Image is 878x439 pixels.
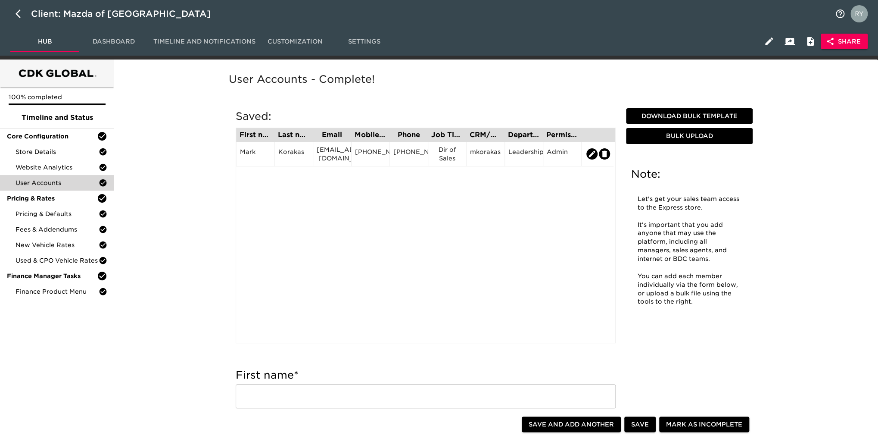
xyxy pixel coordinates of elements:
span: Share [828,36,861,47]
h5: User Accounts - Complete! [229,72,760,86]
span: Finance Product Menu [16,287,99,296]
div: Mobile Phone [355,132,386,138]
span: Settings [335,36,393,47]
div: Leadership [508,147,539,160]
span: Store Details [16,147,99,156]
span: Save [631,419,649,430]
button: edit [599,148,610,160]
span: User Accounts [16,179,99,187]
span: Pricing & Defaults [16,210,99,218]
p: It's important that you add anyone that may use the platform, including all managers, sales agent... [638,221,741,263]
span: Website Analytics [16,163,99,172]
div: Job Title [431,132,463,138]
p: You can add each member individually via the form below, or upload a bulk file using the tools to... [638,272,741,307]
button: Internal Notes and Comments [800,31,821,52]
button: Client View [779,31,800,52]
button: Save and Add Another [522,417,621,433]
span: Customization [266,36,324,47]
div: Admin [547,147,578,160]
button: notifications [830,3,850,24]
div: Client: Mazda of [GEOGRAPHIC_DATA] [31,7,223,21]
div: Permission Set [546,132,578,138]
button: Mark as Incomplete [659,417,749,433]
div: Last name [278,132,309,138]
div: mkorakas [470,147,501,160]
h5: Saved: [236,110,616,123]
div: [PHONE_NUMBER] [393,147,424,160]
span: Finance Manager Tasks [7,272,97,280]
span: Fees & Addendums [16,225,99,234]
button: Share [821,34,868,50]
button: Download Bulk Template [626,108,753,124]
span: Core Configuration [7,132,97,141]
span: Bulk Upload [629,131,749,141]
h5: Note: [631,167,747,181]
div: First name [240,132,271,138]
img: Profile [850,5,868,22]
div: CRM/User ID [470,132,501,138]
div: [EMAIL_ADDRESS][DOMAIN_NAME] [317,145,348,163]
span: Used & CPO Vehicle Rates [16,256,99,265]
span: Pricing & Rates [7,194,97,203]
div: Department [508,132,539,138]
div: Korakas [278,147,309,160]
div: Phone [393,132,424,138]
button: Bulk Upload [626,128,753,144]
div: Dir of Sales [432,145,463,163]
span: Timeline and Notifications [153,36,255,47]
p: Let's get your sales team access to the Express store. [638,195,741,212]
span: Save and Add Another [529,419,614,430]
button: edit [586,148,598,160]
div: Email [316,132,348,138]
button: Edit Hub [759,31,779,52]
div: [PHONE_NUMBER] [355,147,386,160]
span: Dashboard [84,36,143,47]
span: Download Bulk Template [629,111,749,122]
p: 100% completed [9,93,106,101]
span: New Vehicle Rates [16,241,99,249]
div: Mark [240,147,271,160]
span: Hub [16,36,74,47]
button: Save [624,417,656,433]
span: Mark as Incomplete [666,419,742,430]
h5: First name [236,368,616,382]
span: Timeline and Status [7,113,107,123]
